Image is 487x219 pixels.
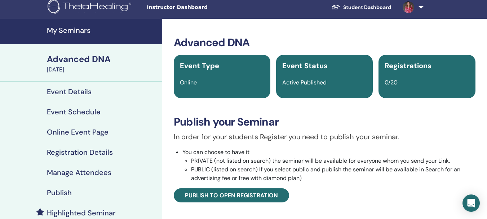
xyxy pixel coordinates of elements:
li: You can choose to have it [182,148,475,183]
img: default.jpg [403,1,414,13]
li: PRIVATE (not listed on search) the seminar will be available for everyone whom you send your Link. [191,157,475,165]
h4: Manage Attendees [47,168,111,177]
h4: Online Event Page [47,128,109,136]
span: 0/20 [385,79,398,86]
img: graduation-cap-white.svg [332,4,340,10]
span: Active Published [282,79,327,86]
h4: Event Schedule [47,108,101,116]
div: Advanced DNA [47,53,158,65]
a: Student Dashboard [326,1,397,14]
p: In order for your students Register you need to publish your seminar. [174,131,475,142]
span: Event Status [282,61,328,70]
h4: My Seminars [47,26,158,35]
a: Publish to open registration [174,188,289,202]
div: [DATE] [47,65,158,74]
h4: Event Details [47,87,92,96]
li: PUBLIC (listed on search) If you select public and publish the seminar will be available in Searc... [191,165,475,183]
span: Registrations [385,61,431,70]
span: Publish to open registration [185,192,278,199]
div: Open Intercom Messenger [462,194,480,212]
span: Event Type [180,61,219,70]
h3: Advanced DNA [174,36,475,49]
h4: Publish [47,188,72,197]
h4: Highlighted Seminar [47,209,116,217]
h3: Publish your Seminar [174,115,475,128]
h4: Registration Details [47,148,113,157]
a: Advanced DNA[DATE] [43,53,162,74]
span: Online [180,79,197,86]
span: Instructor Dashboard [147,4,255,11]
